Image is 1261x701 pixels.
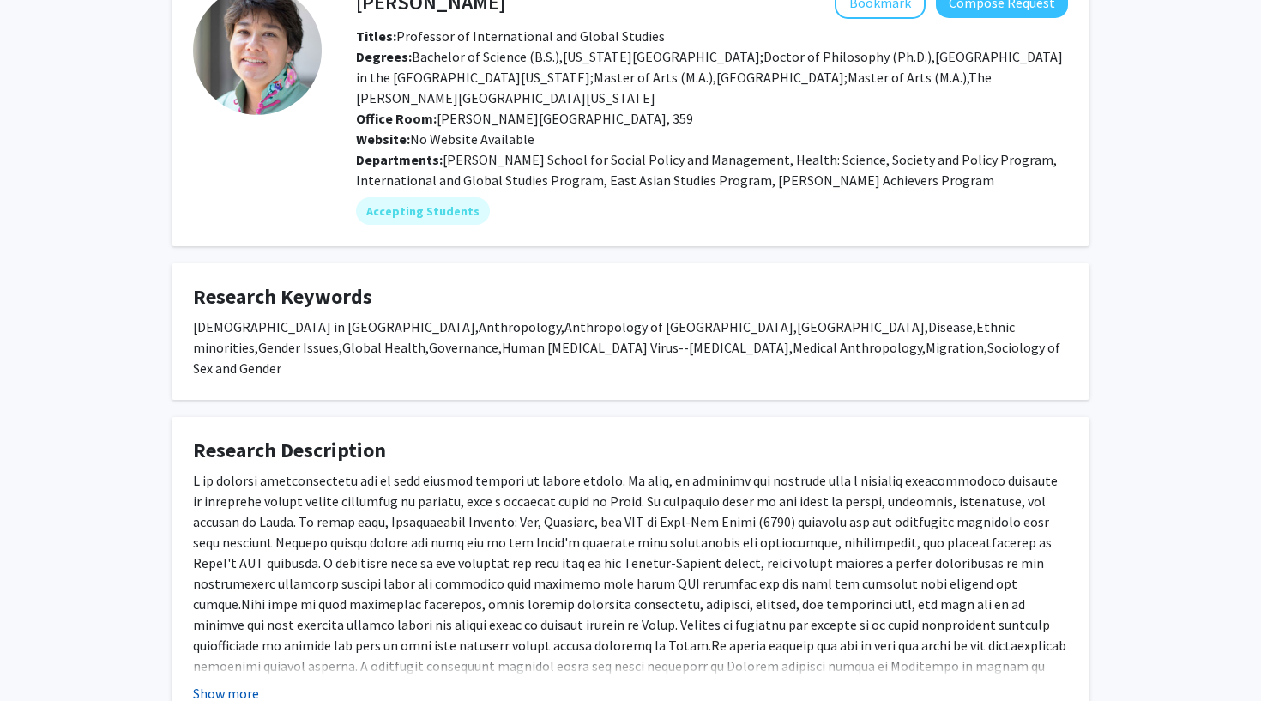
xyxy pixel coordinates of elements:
iframe: Chat [13,624,73,688]
b: Degrees: [356,48,412,65]
b: Departments: [356,151,443,168]
h4: Research Description [193,438,1068,463]
span: Bachelor of Science (B.S.),[US_STATE][GEOGRAPHIC_DATA];Doctor of Philosophy (Ph.D.),[GEOGRAPHIC_D... [356,48,1063,106]
b: Website: [356,130,410,148]
mat-chip: Accepting Students [356,197,490,225]
h4: Research Keywords [193,285,1068,310]
div: [DEMOGRAPHIC_DATA] in [GEOGRAPHIC_DATA],Anthropology,Anthropology of [GEOGRAPHIC_DATA],[GEOGRAPHI... [193,317,1068,378]
span: [PERSON_NAME][GEOGRAPHIC_DATA], 359 [356,110,693,127]
b: Office Room: [356,110,437,127]
span: Professor of International and Global Studies [356,27,665,45]
b: Titles: [356,27,396,45]
span: [PERSON_NAME] School for Social Policy and Management, Health: Science, Society and Policy Progra... [356,151,1057,189]
span: No Website Available [356,130,534,148]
